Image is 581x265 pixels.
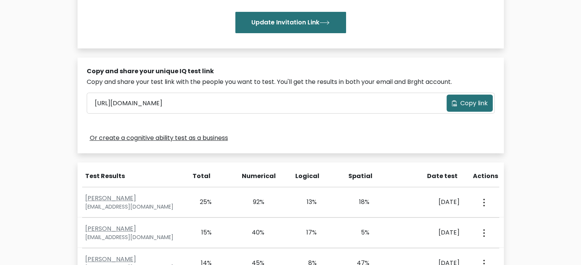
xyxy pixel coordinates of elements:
[295,228,317,237] div: 17%
[242,172,264,181] div: Numerical
[348,172,371,181] div: Spatial
[460,99,488,108] span: Copy link
[85,172,180,181] div: Test Results
[447,95,493,112] button: Copy link
[190,198,212,207] div: 25%
[85,233,181,241] div: [EMAIL_ADDRESS][DOMAIN_NAME]
[348,228,369,237] div: 5%
[189,172,211,181] div: Total
[243,228,264,237] div: 40%
[235,12,346,33] button: Update Invitation Link
[473,172,499,181] div: Actions
[85,194,136,202] a: [PERSON_NAME]
[90,133,228,143] a: Or create a cognitive ability test as a business
[87,77,495,87] div: Copy and share your test link with the people you want to test. You'll get the results in both yo...
[85,255,136,263] a: [PERSON_NAME]
[400,198,460,207] div: [DATE]
[87,67,495,76] div: Copy and share your unique IQ test link
[85,224,136,233] a: [PERSON_NAME]
[295,172,317,181] div: Logical
[295,198,317,207] div: 13%
[402,172,464,181] div: Date test
[190,228,212,237] div: 15%
[348,198,369,207] div: 18%
[400,228,460,237] div: [DATE]
[243,198,264,207] div: 92%
[85,203,181,211] div: [EMAIL_ADDRESS][DOMAIN_NAME]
